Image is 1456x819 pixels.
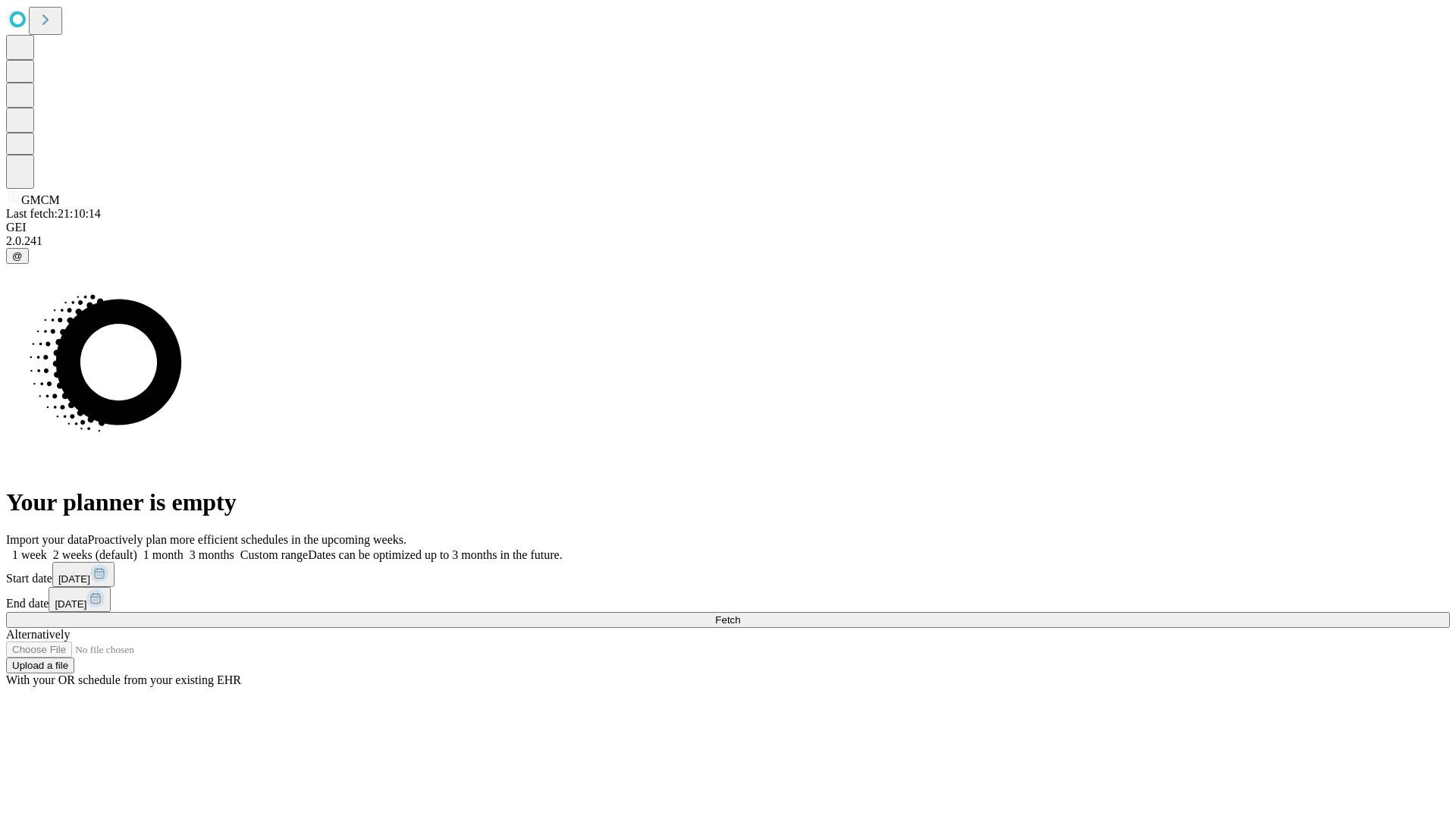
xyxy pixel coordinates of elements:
[55,598,86,610] span: [DATE]
[6,488,1450,516] h1: Your planner is empty
[240,548,308,561] span: Custom range
[12,548,47,561] span: 1 week
[52,562,115,587] button: [DATE]
[143,548,184,561] span: 1 month
[21,193,60,206] span: GMCM
[6,562,1450,587] div: Start date
[6,234,1450,248] div: 2.0.241
[308,548,562,561] span: Dates can be optimized up to 3 months in the future.
[6,207,101,220] span: Last fetch: 21:10:14
[6,587,1450,612] div: End date
[58,573,90,585] span: [DATE]
[6,221,1450,234] div: GEI
[88,533,406,546] span: Proactively plan more efficient schedules in the upcoming weeks.
[49,587,111,612] button: [DATE]
[190,548,234,561] span: 3 months
[6,628,70,641] span: Alternatively
[715,614,740,626] span: Fetch
[6,533,88,546] span: Import your data
[6,673,241,686] span: With your OR schedule from your existing EHR
[53,548,137,561] span: 2 weeks (default)
[6,248,29,264] button: @
[6,657,74,673] button: Upload a file
[12,250,23,262] span: @
[6,612,1450,628] button: Fetch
